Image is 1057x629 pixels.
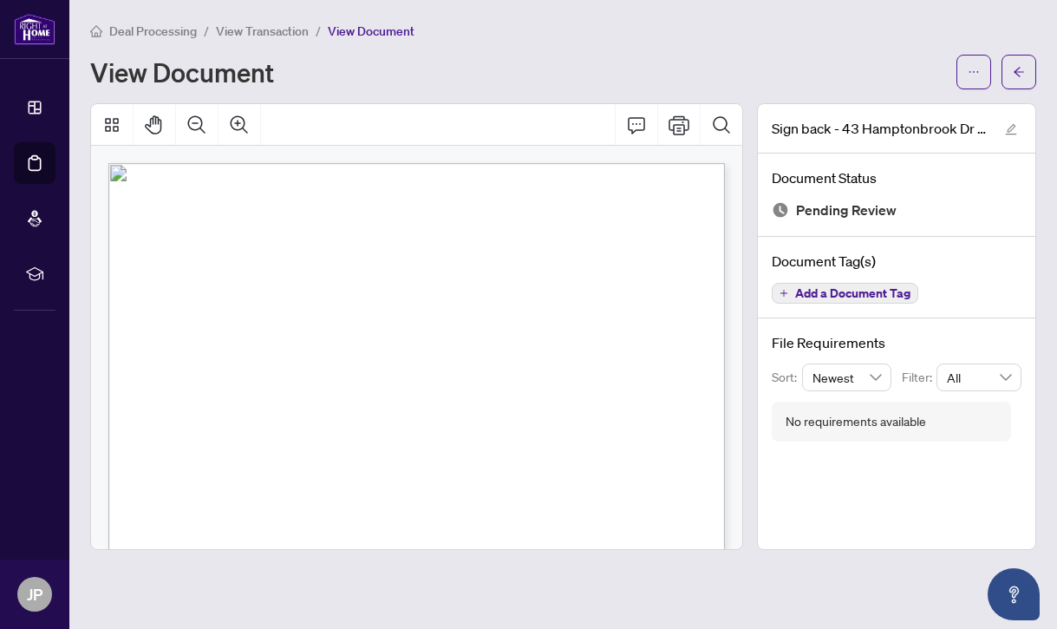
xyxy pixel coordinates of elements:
[90,58,274,86] h1: View Document
[968,66,980,78] span: ellipsis
[328,23,414,39] span: View Document
[109,23,197,39] span: Deal Processing
[947,364,1011,390] span: All
[988,568,1040,620] button: Open asap
[786,412,926,431] div: No requirements available
[772,368,802,387] p: Sort:
[316,21,321,41] li: /
[772,251,1021,272] h4: Document Tag(s)
[796,199,897,222] span: Pending Review
[812,364,882,390] span: Newest
[90,25,102,37] span: home
[772,118,988,139] span: Sign back - 43 Hamptonbrook Dr - Confirmation of Co-operation and Representation TenantLandlord.pdf
[772,283,918,304] button: Add a Document Tag
[216,23,309,39] span: View Transaction
[772,332,1021,353] h4: File Requirements
[795,287,910,299] span: Add a Document Tag
[772,201,789,219] img: Document Status
[1013,66,1025,78] span: arrow-left
[1005,123,1017,135] span: edit
[14,13,55,45] img: logo
[780,289,788,298] span: plus
[204,21,209,41] li: /
[27,582,42,606] span: JP
[772,167,1021,188] h4: Document Status
[902,368,936,387] p: Filter:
